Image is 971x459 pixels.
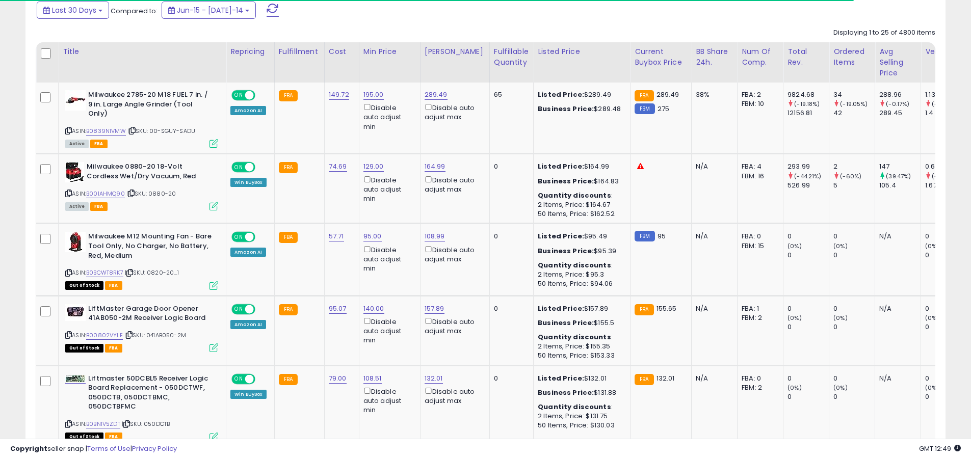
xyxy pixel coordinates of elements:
[86,268,123,277] a: B0BCWT8RK7
[232,91,245,100] span: ON
[658,104,669,114] span: 275
[279,374,298,385] small: FBA
[425,373,443,384] a: 132.01
[833,162,875,171] div: 2
[538,388,622,397] div: $131.88
[840,172,861,180] small: (-60%)
[879,304,913,313] div: N/A
[88,304,212,326] b: LiftMaster Garage Door Opener 41AB050-2M Receiver Logic Board
[494,90,526,99] div: 65
[538,270,622,279] div: 2 Items, Price: $95.3
[925,251,966,260] div: 0
[232,163,245,172] span: ON
[833,392,875,401] div: 0
[538,412,622,421] div: 2 Items, Price: $131.75
[879,181,921,190] div: 105.4
[279,90,298,101] small: FBA
[696,374,729,383] div: N/A
[925,181,966,190] div: 1.67
[254,91,270,100] span: OFF
[279,46,320,57] div: Fulfillment
[65,281,103,290] span: All listings that are currently out of stock and unavailable for purchase on Amazon
[538,104,622,114] div: $289.48
[538,332,611,342] b: Quantity discounts
[925,242,939,250] small: (0%)
[494,232,526,241] div: 0
[932,172,960,180] small: (-59.88%)
[363,373,382,384] a: 108.51
[230,248,266,257] div: Amazon AI
[833,46,871,68] div: Ordered Items
[538,46,626,57] div: Listed Price
[425,46,485,57] div: [PERSON_NAME]
[538,318,622,328] div: $155.5
[329,231,344,241] a: 57.71
[494,46,529,68] div: Fulfillable Quantity
[177,5,243,15] span: Jun-15 - [DATE]-14
[363,174,412,204] div: Disable auto adjust min
[879,162,921,171] div: 147
[65,90,218,147] div: ASIN:
[925,46,962,57] div: Velocity
[124,331,186,339] span: | SKU: 041AB050-2M
[925,90,966,99] div: 1.13
[65,162,218,209] div: ASIN:
[538,162,622,171] div: $164.99
[788,251,829,260] div: 0
[87,162,211,183] b: Milwaukee 0880-20 18-Volt Cordless Wet/Dry Vacuum, Red
[329,90,349,100] a: 149.72
[538,342,622,351] div: 2 Items, Price: $155.35
[230,178,267,187] div: Win BuyBox
[162,2,256,19] button: Jun-15 - [DATE]-14
[86,420,120,428] a: B0BN1V5ZDT
[635,103,654,114] small: FBM
[65,304,218,352] div: ASIN:
[788,392,829,401] div: 0
[65,304,86,321] img: 41I-gAriVYL._SL40_.jpg
[833,242,848,250] small: (0%)
[254,374,270,383] span: OFF
[63,46,222,57] div: Title
[635,231,654,241] small: FBM
[538,261,622,270] div: :
[879,46,916,78] div: Avg Selling Price
[254,163,270,172] span: OFF
[833,251,875,260] div: 0
[538,388,594,397] b: Business Price:
[232,374,245,383] span: ON
[425,304,444,314] a: 157.89
[925,322,966,332] div: 0
[657,90,679,99] span: 289.49
[788,242,802,250] small: (0%)
[538,176,594,186] b: Business Price:
[105,281,122,290] span: FBA
[111,6,158,16] span: Compared to:
[86,331,123,340] a: B00802VYLE
[879,232,913,241] div: N/A
[538,304,622,313] div: $157.89
[742,99,775,109] div: FBM: 10
[232,233,245,241] span: ON
[88,374,212,414] b: Liftmaster 50DCBL5 Receiver Logic Board Replacement - 050DCTWF, 050DCTB, 050DCTBMC, 050DCTBFMC
[90,202,108,211] span: FBA
[363,90,384,100] a: 195.00
[329,304,347,314] a: 95.07
[925,109,966,118] div: 1.4
[742,313,775,322] div: FBM: 2
[788,162,829,171] div: 293.99
[833,384,848,392] small: (0%)
[538,191,611,200] b: Quantity discounts
[833,322,875,332] div: 0
[833,304,875,313] div: 0
[925,232,966,241] div: 0
[696,162,729,171] div: N/A
[788,46,825,68] div: Total Rev.
[363,102,412,131] div: Disable auto adjust min
[363,386,412,415] div: Disable auto adjust min
[696,46,733,68] div: BB Share 24h.
[538,177,622,186] div: $164.83
[279,304,298,315] small: FBA
[788,109,829,118] div: 12156.81
[742,172,775,181] div: FBM: 16
[425,231,445,241] a: 108.99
